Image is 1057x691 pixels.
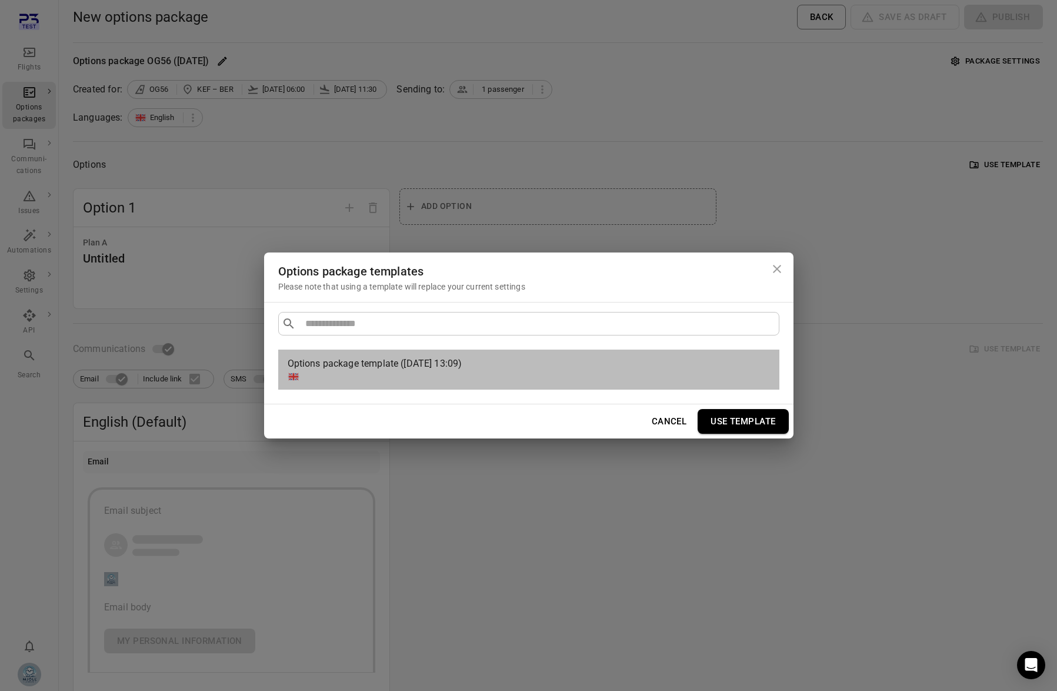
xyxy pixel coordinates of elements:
[278,350,779,390] div: Options package template ([DATE] 13:09)
[278,281,779,293] div: Please note that using a template will replace your current settings
[698,409,788,434] button: Use template
[765,257,789,281] button: Close dialog
[1017,651,1045,679] div: Open Intercom Messenger
[278,262,779,281] div: Options package templates
[645,409,693,434] button: Cancel
[288,357,765,371] div: Options package template ([DATE] 13:09)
